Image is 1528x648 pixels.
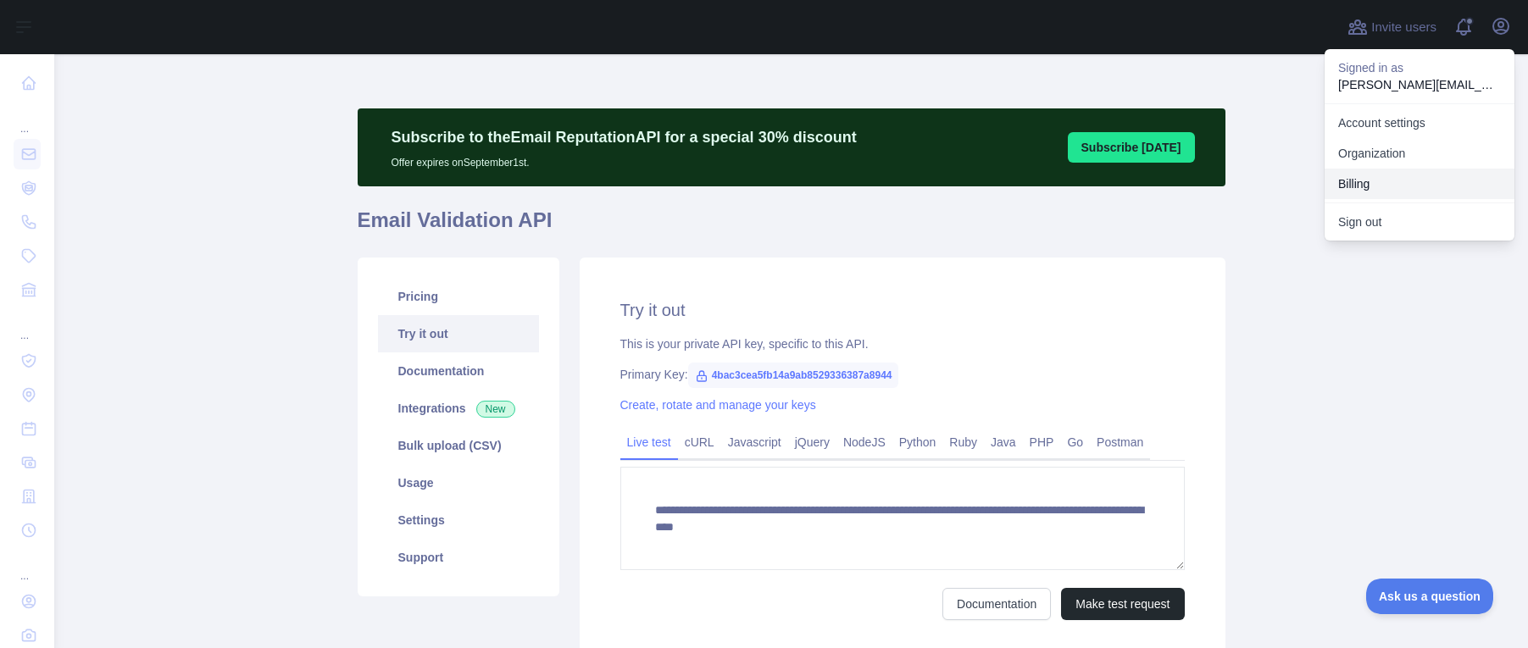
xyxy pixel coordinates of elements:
a: NodeJS [836,429,892,456]
button: Subscribe [DATE] [1068,132,1195,163]
button: Invite users [1344,14,1440,41]
button: Make test request [1061,588,1184,620]
a: Go [1060,429,1090,456]
span: Invite users [1371,18,1436,37]
a: Java [984,429,1023,456]
a: Settings [378,501,539,539]
button: Sign out [1325,207,1514,237]
a: Documentation [942,588,1051,620]
div: ... [14,102,41,136]
a: Documentation [378,352,539,390]
a: Integrations New [378,390,539,427]
a: Usage [378,464,539,501]
span: 4bac3cea5fb14a9ab8529336387a8944 [688,363,899,388]
div: This is your private API key, specific to this API. [620,335,1185,352]
a: jQuery [788,429,836,456]
a: Bulk upload (CSV) [378,427,539,464]
a: Javascript [721,429,788,456]
a: Account settings [1325,108,1514,138]
p: Offer expires on September 1st. [392,149,857,169]
a: Live test [620,429,678,456]
p: Subscribe to the Email Reputation API for a special 30 % discount [392,125,857,149]
button: Billing [1325,169,1514,199]
a: PHP [1023,429,1061,456]
a: Create, rotate and manage your keys [620,398,816,412]
a: Pricing [378,278,539,315]
iframe: Toggle Customer Support [1366,579,1494,614]
div: Primary Key: [620,366,1185,383]
h1: Email Validation API [358,207,1225,247]
span: New [476,401,515,418]
a: Ruby [942,429,984,456]
a: Python [892,429,943,456]
h2: Try it out [620,298,1185,322]
a: Support [378,539,539,576]
div: ... [14,308,41,342]
p: Signed in as [1338,59,1501,76]
a: Try it out [378,315,539,352]
a: Organization [1325,138,1514,169]
a: Postman [1090,429,1150,456]
div: ... [14,549,41,583]
a: cURL [678,429,721,456]
p: [PERSON_NAME][EMAIL_ADDRESS][DOMAIN_NAME] [1338,76,1501,93]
